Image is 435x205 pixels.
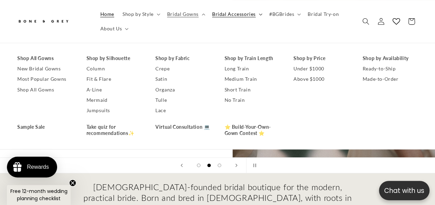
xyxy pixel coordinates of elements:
a: Shop All Gowns [17,53,73,64]
a: Fit & Flare [87,74,142,85]
summary: Search [358,14,373,29]
a: Jumpsuits [87,105,142,116]
span: #BGBrides [269,11,294,17]
button: Pause slideshow [246,158,261,173]
a: Home [96,7,118,21]
a: Column [87,64,142,74]
summary: #BGBrides [265,7,303,21]
span: Bridal Accessories [212,11,256,17]
a: Organza [155,85,211,95]
summary: About Us [96,21,132,36]
a: Shop by Availability [363,53,418,64]
button: Open chatbox [379,181,429,200]
a: Virtual Consultation 💻 [155,122,211,133]
span: About Us [100,26,122,32]
a: No Train [225,95,280,105]
img: Bone and Grey Bridal [17,16,69,27]
a: New Bridal Gowns [17,64,73,74]
a: Bone and Grey Bridal [15,13,89,30]
a: Shop by Price [293,53,349,64]
a: ⭐ Build-Your-Own-Gown Contest ⭐ [225,122,280,139]
p: Chat with us [379,186,429,196]
a: Take quiz for recommendations✨ [87,122,142,139]
button: Next slide [229,158,244,173]
button: Previous slide [174,158,189,173]
a: Made-to-Order [363,74,418,85]
a: Tulle [155,95,211,105]
span: Shop by Style [123,11,154,17]
a: Above $1000 [293,74,349,85]
button: Load slide 3 of 3 [214,160,225,170]
summary: Bridal Gowns [163,7,208,21]
div: Free 12-month wedding planning checklistClose teaser [7,185,71,205]
span: Bridal Gowns [167,11,199,17]
a: Sample Sale [17,122,73,133]
a: Short Train [225,85,280,95]
a: Most Popular Gowns [17,74,73,85]
button: Load slide 1 of 3 [193,160,204,170]
button: Load slide 2 of 3 [204,160,214,170]
a: A-Line [87,85,142,95]
a: Bridal Try-on [303,7,343,21]
a: Ready-to-Ship [363,64,418,74]
span: Free 12-month wedding planning checklist [10,188,67,202]
a: Shop by Silhouette [87,53,142,64]
a: Mermaid [87,95,142,105]
summary: Shop by Style [118,7,163,21]
a: Shop by Fabric [155,53,211,64]
a: Shop All Gowns [17,85,73,95]
a: Crepe [155,64,211,74]
a: Shop by Train Length [225,53,280,64]
span: Bridal Try-on [308,11,339,17]
span: Home [100,11,114,17]
button: Close teaser [69,179,76,186]
a: Under $1000 [293,64,349,74]
a: Long Train [225,64,280,74]
a: Lace [155,105,211,116]
a: Medium Train [225,74,280,85]
div: Rewards [27,164,49,170]
a: Satin [155,74,211,85]
summary: Bridal Accessories [208,7,265,21]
